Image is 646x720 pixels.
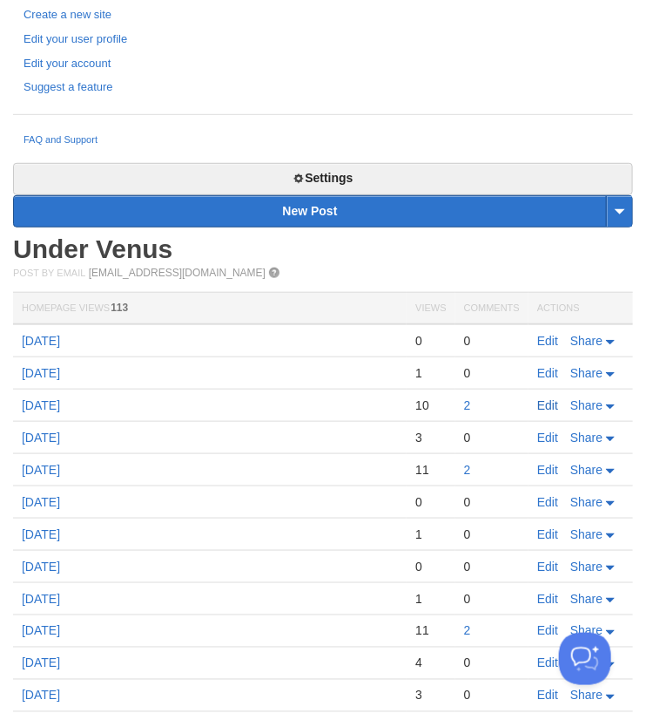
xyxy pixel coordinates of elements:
[464,494,520,510] div: 0
[415,494,446,510] div: 0
[22,366,60,380] a: [DATE]
[570,495,602,509] span: Share
[22,527,60,541] a: [DATE]
[22,495,60,509] a: [DATE]
[464,365,520,381] div: 0
[464,463,471,477] a: 2
[570,560,602,574] span: Share
[537,334,558,348] a: Edit
[464,430,520,445] div: 0
[570,592,602,606] span: Share
[537,495,558,509] a: Edit
[464,624,471,638] a: 2
[537,398,558,412] a: Edit
[570,527,602,541] span: Share
[22,463,60,477] a: [DATE]
[537,689,558,703] a: Edit
[24,132,622,148] a: FAQ and Support
[570,463,602,477] span: Share
[570,366,602,380] span: Share
[89,267,266,279] a: [EMAIL_ADDRESS][DOMAIN_NAME]
[464,559,520,574] div: 0
[464,333,520,349] div: 0
[24,6,622,24] a: Create a new site
[455,292,528,324] th: Comments
[559,633,611,685] iframe: Help Scout Beacon - Open
[14,196,632,227] a: New Post
[415,365,446,381] div: 1
[13,163,633,195] a: Settings
[415,559,446,574] div: 0
[464,591,520,607] div: 0
[22,334,60,348] a: [DATE]
[22,560,60,574] a: [DATE]
[528,292,633,324] th: Actions
[415,526,446,542] div: 1
[537,560,558,574] a: Edit
[537,624,558,638] a: Edit
[537,527,558,541] a: Edit
[415,430,446,445] div: 3
[415,623,446,639] div: 11
[415,688,446,703] div: 3
[537,366,558,380] a: Edit
[415,397,446,413] div: 10
[22,398,60,412] a: [DATE]
[464,688,520,703] div: 0
[22,624,60,638] a: [DATE]
[570,398,602,412] span: Share
[22,656,60,670] a: [DATE]
[464,526,520,542] div: 0
[537,592,558,606] a: Edit
[407,292,454,324] th: Views
[22,431,60,445] a: [DATE]
[570,624,602,638] span: Share
[464,655,520,671] div: 0
[415,591,446,607] div: 1
[22,592,60,606] a: [DATE]
[537,656,558,670] a: Edit
[13,292,407,324] th: Homepage Views
[537,463,558,477] a: Edit
[570,334,602,348] span: Share
[111,302,128,314] span: 113
[570,689,602,703] span: Share
[464,398,471,412] a: 2
[570,431,602,445] span: Share
[415,333,446,349] div: 0
[13,268,85,278] span: Post by Email
[415,655,446,671] div: 4
[24,55,622,73] a: Edit your account
[24,31,622,49] a: Edit your user profile
[537,431,558,445] a: Edit
[24,78,622,97] a: Suggest a feature
[415,462,446,478] div: 11
[13,234,172,263] a: Under Venus
[22,689,60,703] a: [DATE]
